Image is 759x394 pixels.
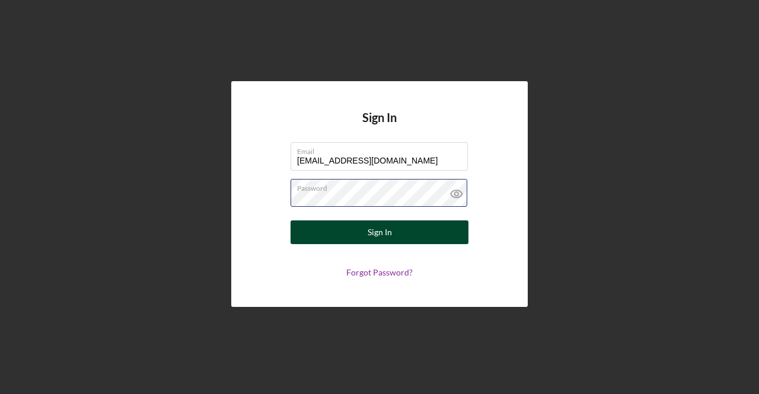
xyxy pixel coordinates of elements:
button: Sign In [291,220,468,244]
h4: Sign In [362,111,397,142]
label: Password [297,180,468,193]
a: Forgot Password? [346,267,413,277]
div: Sign In [368,220,392,244]
label: Email [297,143,468,156]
